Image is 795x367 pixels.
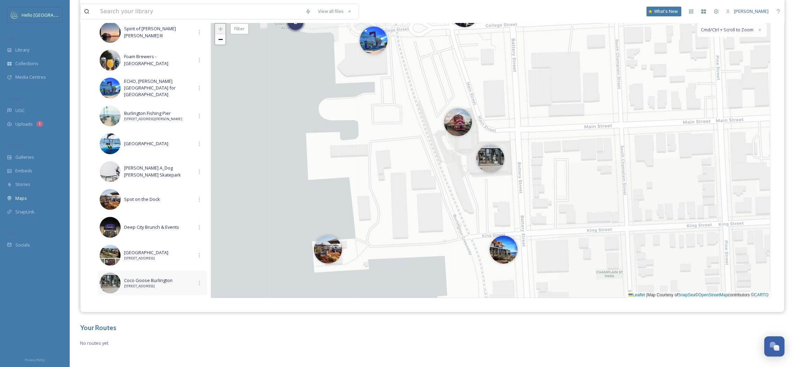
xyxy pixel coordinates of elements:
[764,336,785,357] button: Open Chat
[15,195,27,202] span: Maps
[22,11,78,18] span: Hello [GEOGRAPHIC_DATA]
[36,121,43,127] div: 1
[7,231,21,236] span: SOCIALS
[15,74,46,80] span: Media Centres
[7,36,19,41] span: MEDIA
[15,121,33,127] span: Uploads
[124,53,193,67] span: Foam Brewers - [GEOGRAPHIC_DATA]
[215,24,225,34] a: Zoom in
[100,22,121,43] img: 50af3939-6181-47fb-a7d8-0c1eaa726136.jpg
[100,133,121,154] img: 9916dfa4-9853-489f-a8c8-3375e959e177.jpg
[701,26,754,33] span: Cmd/Ctrl + Scroll to Zoom
[15,47,29,53] span: Library
[124,110,193,117] span: Burlington Fishing Pier
[647,7,681,16] a: What's New
[100,106,121,126] img: c6ee1096-666b-4c5e-8904-84facca1dcd2.jpg
[124,140,193,147] span: [GEOGRAPHIC_DATA]
[124,196,193,203] span: Spot on the Dock
[100,273,121,294] img: 59f3684d-29ae-4726-932c-2a84a296322c.jpg
[628,292,645,297] a: Leaflet
[218,24,223,33] span: +
[100,78,121,99] img: dbbafbc9-3c03-4cc1-90a4-0d4f19220e78.jpg
[124,224,193,231] span: Deep City Brunch & Events
[218,35,223,44] span: −
[230,23,249,34] div: Filter
[15,167,32,174] span: Embeds
[100,50,121,71] img: b409e2ea-dcb9-4b01-9792-1a634b6726cd.jpg
[25,358,45,362] span: Privacy Policy
[100,245,121,266] img: 3bd459fd-2361-4254-87a1-b94e04c57db8.jpg
[646,292,647,297] span: |
[124,25,193,39] span: Spirit of [PERSON_NAME] [PERSON_NAME] III
[15,242,30,248] span: Socials
[288,15,303,30] div: 2
[754,292,769,297] a: CARTO
[7,96,22,102] span: COLLECT
[215,34,225,45] a: Zoom out
[124,249,193,256] span: [GEOGRAPHIC_DATA]
[124,256,193,261] span: [STREET_ADDRESS]
[734,8,769,14] span: [PERSON_NAME]
[627,292,770,298] div: Map Courtesy of © contributors ©
[80,340,785,346] span: No routes yet
[15,154,34,161] span: Galleries
[100,217,121,238] img: ad08de60-8844-47c8-9717-73ce698b83f0.jpg
[15,60,38,67] span: Collections
[15,181,30,188] span: Stories
[15,107,25,114] span: UGC
[80,323,785,333] h3: Your Routes
[124,165,193,178] span: [PERSON_NAME] A_Dog [PERSON_NAME] Skatepark
[124,78,193,98] span: ECHO, [PERSON_NAME][GEOGRAPHIC_DATA] for [GEOGRAPHIC_DATA]
[7,143,23,148] span: WIDGETS
[15,209,35,215] span: SnapLink
[678,292,695,297] a: SnapSea
[124,284,193,289] span: [STREET_ADDRESS]
[97,4,302,19] input: Search your library
[100,161,121,182] img: 298a2dc0-2a68-4899-94ea-2e4f6cab419a.jpg
[25,355,45,364] a: Privacy Policy
[314,5,355,18] a: View all files
[124,117,193,122] span: [STREET_ADDRESS][PERSON_NAME]
[11,11,18,18] img: images.png
[698,292,728,297] a: OpenStreetMap
[124,277,193,284] span: Coco Goose Burlington
[723,5,772,18] a: [PERSON_NAME]
[100,189,121,210] img: 255a320e-d5ea-4990-aef2-0fe4750331b3.jpg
